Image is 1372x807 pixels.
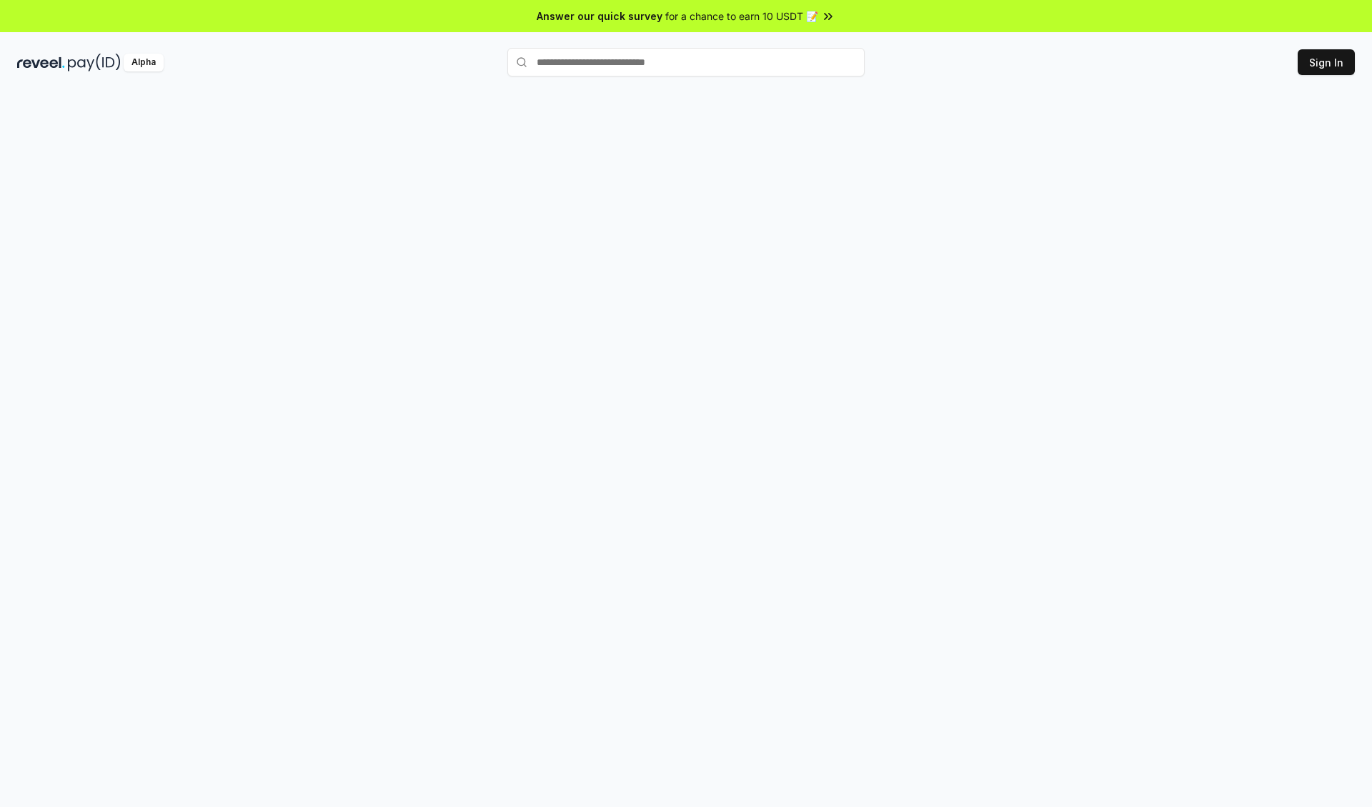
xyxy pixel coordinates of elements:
span: for a chance to earn 10 USDT 📝 [665,9,818,24]
img: reveel_dark [17,54,65,71]
img: pay_id [68,54,121,71]
button: Sign In [1298,49,1355,75]
span: Answer our quick survey [537,9,662,24]
div: Alpha [124,54,164,71]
